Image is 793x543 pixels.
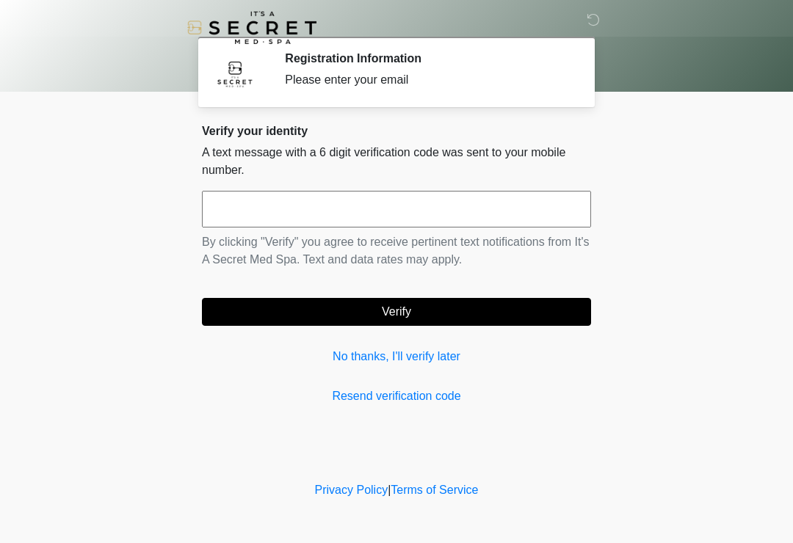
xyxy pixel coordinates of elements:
img: It's A Secret Med Spa Logo [187,11,316,44]
div: Please enter your email [285,71,569,89]
p: A text message with a 6 digit verification code was sent to your mobile number. [202,144,591,179]
a: Terms of Service [391,484,478,496]
h2: Verify your identity [202,124,591,138]
button: Verify [202,298,591,326]
p: By clicking "Verify" you agree to receive pertinent text notifications from It's A Secret Med Spa... [202,233,591,269]
a: No thanks, I'll verify later [202,348,591,365]
h2: Registration Information [285,51,569,65]
img: Agent Avatar [213,51,257,95]
a: Resend verification code [202,387,591,405]
a: | [388,484,391,496]
a: Privacy Policy [315,484,388,496]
